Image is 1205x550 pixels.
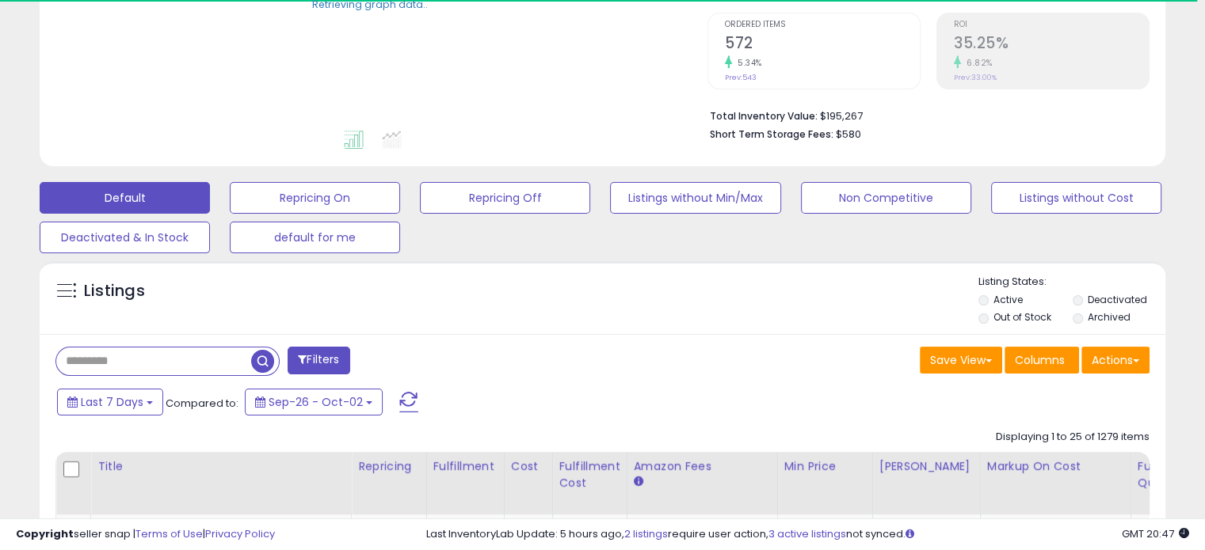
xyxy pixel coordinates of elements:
[710,127,833,141] b: Short Term Storage Fees:
[426,527,1189,542] div: Last InventoryLab Update: 5 hours ago, require user action, not synced.
[16,527,275,542] div: seller snap | |
[634,458,771,475] div: Amazon Fees
[784,458,866,475] div: Min Price
[511,458,546,475] div: Cost
[1138,458,1192,491] div: Fulfillable Quantity
[610,182,780,214] button: Listings without Min/Max
[978,275,1165,290] p: Listing States:
[732,57,762,69] small: 5.34%
[768,526,846,541] a: 3 active listings
[1081,347,1150,374] button: Actions
[634,475,643,489] small: Amazon Fees.
[801,182,971,214] button: Non Competitive
[991,182,1161,214] button: Listings without Cost
[725,21,920,29] span: Ordered Items
[559,458,620,491] div: Fulfillment Cost
[288,347,349,374] button: Filters
[1087,293,1146,306] label: Deactivated
[230,182,400,214] button: Repricing On
[97,458,345,475] div: Title
[81,394,143,410] span: Last 7 Days
[954,73,997,82] small: Prev: 33.00%
[1005,347,1079,374] button: Columns
[420,182,590,214] button: Repricing Off
[269,394,363,410] span: Sep-26 - Oct-02
[993,293,1023,306] label: Active
[433,458,498,475] div: Fulfillment
[1122,526,1189,541] span: 2025-10-10 20:47 GMT
[980,452,1131,514] th: The percentage added to the cost of goods (COGS) that forms the calculator for Min & Max prices.
[1087,310,1130,324] label: Archived
[16,526,74,541] strong: Copyright
[84,280,145,302] h5: Listings
[836,127,861,142] span: $580
[40,222,210,253] button: Deactivated & In Stock
[40,182,210,214] button: Default
[710,109,818,123] b: Total Inventory Value:
[993,310,1051,324] label: Out of Stock
[996,430,1150,445] div: Displaying 1 to 25 of 1279 items
[954,21,1149,29] span: ROI
[135,526,203,541] a: Terms of Use
[920,347,1002,374] button: Save View
[725,73,757,82] small: Prev: 543
[710,105,1138,124] li: $195,267
[358,458,420,475] div: Repricing
[57,389,163,415] button: Last 7 Days
[230,222,400,253] button: default for me
[725,34,920,55] h2: 572
[624,526,668,541] a: 2 listings
[1015,352,1065,368] span: Columns
[987,458,1124,475] div: Markup on Cost
[245,389,383,415] button: Sep-26 - Oct-02
[961,57,993,69] small: 6.82%
[879,458,974,475] div: [PERSON_NAME]
[205,526,275,541] a: Privacy Policy
[954,34,1149,55] h2: 35.25%
[166,396,238,411] span: Compared to:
